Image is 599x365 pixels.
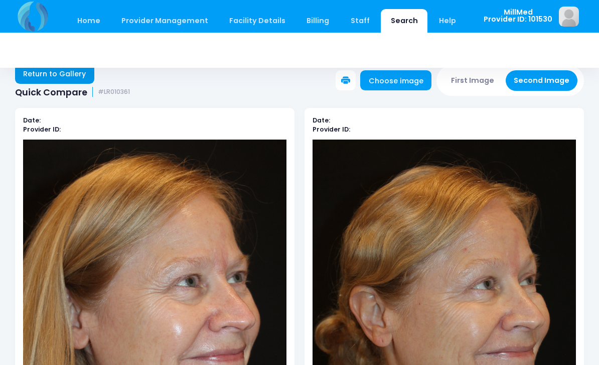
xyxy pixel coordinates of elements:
a: Search [381,9,427,33]
b: Provider ID: [23,125,61,134]
img: image [559,7,579,27]
small: #LR010361 [98,88,130,96]
a: Return to Gallery [15,64,94,84]
span: Quick Compare [15,87,87,97]
a: Staff [341,9,379,33]
a: Facility Details [220,9,295,33]
b: Provider ID: [313,125,350,134]
span: MillMed Provider ID: 101530 [484,9,552,23]
a: Help [429,9,466,33]
button: First Image [443,70,503,91]
button: Second Image [506,70,578,91]
a: Provider Management [111,9,218,33]
a: Choose image [360,70,431,90]
a: Home [67,9,110,33]
b: Date: [23,116,41,125]
a: Billing [297,9,339,33]
b: Date: [313,116,330,125]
